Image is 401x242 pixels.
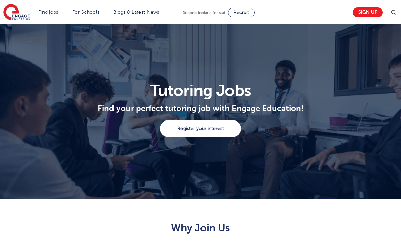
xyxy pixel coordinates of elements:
[228,8,255,17] a: Recruit
[160,120,241,137] a: Register your interest
[41,102,360,115] p: Find your perfect tutoring job with Engage Education!
[41,82,360,99] h1: Tutoring Jobs
[72,10,99,15] a: For Schools
[113,10,159,15] a: Blogs & Latest News
[353,7,383,17] a: Sign up
[183,10,227,15] span: Schools looking for staff
[41,222,360,234] h2: Why Join Us
[233,10,249,15] span: Recruit
[38,10,58,15] a: Find jobs
[3,4,30,21] img: Engage Education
